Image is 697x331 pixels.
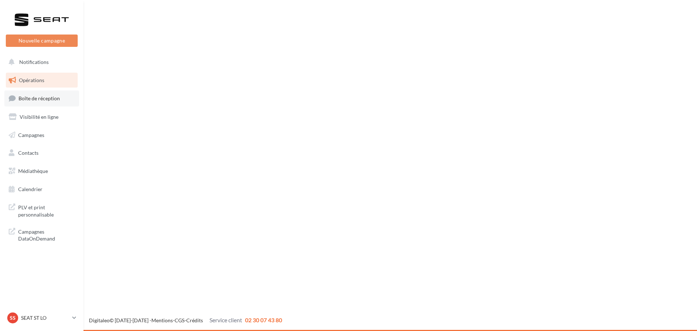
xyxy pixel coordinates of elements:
a: Boîte de réception [4,90,79,106]
a: Digitaleo [89,317,110,323]
a: SS SEAT ST LO [6,311,78,325]
span: Boîte de réception [19,95,60,101]
a: Mentions [151,317,173,323]
a: Opérations [4,73,79,88]
span: PLV et print personnalisable [18,202,75,218]
a: CGS [175,317,184,323]
span: Campagnes [18,132,44,138]
a: Contacts [4,145,79,161]
button: Nouvelle campagne [6,35,78,47]
span: Campagnes DataOnDemand [18,227,75,242]
span: Visibilité en ligne [20,114,58,120]
a: Médiathèque [4,164,79,179]
a: Campagnes DataOnDemand [4,224,79,245]
span: Opérations [19,77,44,83]
a: Campagnes [4,128,79,143]
a: Calendrier [4,182,79,197]
span: 02 30 07 43 80 [245,316,282,323]
span: Notifications [19,59,49,65]
span: Service client [209,316,242,323]
p: SEAT ST LO [21,314,69,322]
span: Contacts [18,150,38,156]
a: Visibilité en ligne [4,109,79,125]
span: SS [10,314,16,322]
span: Médiathèque [18,168,48,174]
a: Crédits [186,317,203,323]
span: © [DATE]-[DATE] - - - [89,317,282,323]
button: Notifications [4,55,76,70]
span: Calendrier [18,186,42,192]
a: PLV et print personnalisable [4,199,79,221]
